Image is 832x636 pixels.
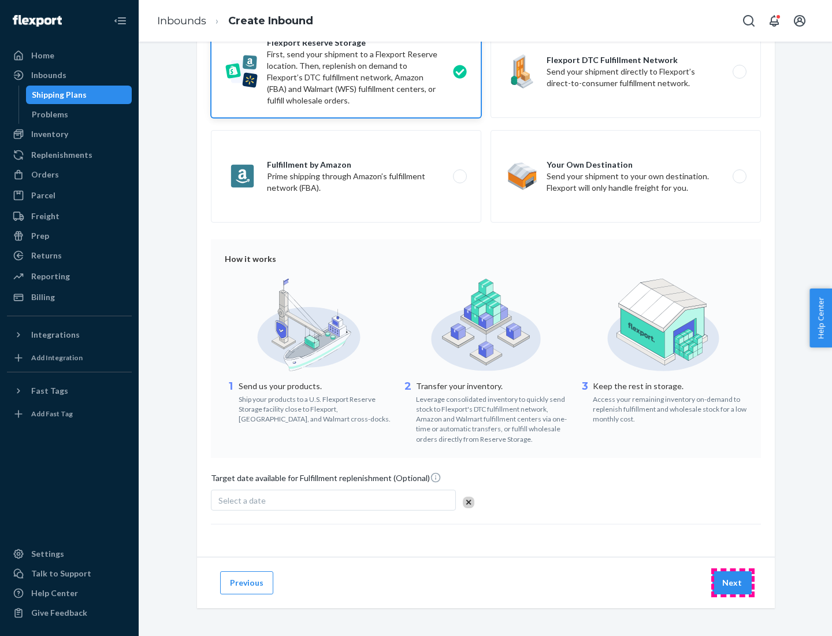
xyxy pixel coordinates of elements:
div: Returns [31,250,62,261]
a: Help Center [7,584,132,602]
a: Create Inbound [228,14,313,27]
a: Settings [7,545,132,563]
button: Open account menu [788,9,811,32]
div: Replenishments [31,149,92,161]
a: Inbounds [157,14,206,27]
a: Shipping Plans [26,86,132,104]
div: Integrations [31,329,80,341]
div: Orders [31,169,59,180]
div: Settings [31,548,64,560]
button: Open notifications [763,9,786,32]
div: Prep [31,230,49,242]
div: Access your remaining inventory on-demand to replenish fulfillment and wholesale stock for a low ... [593,392,747,424]
div: Give Feedback [31,607,87,619]
div: Talk to Support [31,568,91,579]
div: Home [31,50,54,61]
span: Target date available for Fulfillment replenishment (Optional) [211,472,441,489]
button: Previous [220,571,273,594]
div: 2 [402,379,414,444]
div: Help Center [31,587,78,599]
a: Inbounds [7,66,132,84]
img: Flexport logo [13,15,62,27]
div: How it works [225,253,747,265]
div: Reporting [31,271,70,282]
div: Problems [32,109,68,120]
span: Select a date [218,496,266,505]
p: Keep the rest in storage. [593,380,747,392]
a: Add Integration [7,349,132,367]
ol: breadcrumbs [148,4,322,38]
div: Inbounds [31,69,66,81]
div: 3 [579,379,590,424]
button: Help Center [809,289,832,347]
button: Give Feedback [7,604,132,622]
div: Add Integration [31,353,83,363]
button: Integrations [7,326,132,344]
a: Add Fast Tag [7,405,132,423]
button: Close Navigation [109,9,132,32]
a: Problems [26,105,132,124]
a: Orders [7,165,132,184]
button: Open Search Box [737,9,760,32]
div: Leverage consolidated inventory to quickly send stock to Flexport's DTC fulfillment network, Amaz... [416,392,570,444]
div: Parcel [31,190,55,201]
div: Ship your products to a U.S. Flexport Reserve Storage facility close to Flexport, [GEOGRAPHIC_DAT... [239,392,393,424]
div: Add Fast Tag [31,409,73,419]
p: Send us your products. [239,380,393,392]
a: Replenishments [7,146,132,164]
div: Freight [31,210,60,222]
a: Parcel [7,186,132,205]
a: Reporting [7,267,132,286]
a: Prep [7,227,132,245]
a: Freight [7,207,132,225]
button: Next [712,571,752,594]
a: Returns [7,246,132,265]
button: Fast Tags [7,382,132,400]
div: Inventory [31,128,68,140]
p: Transfer your inventory. [416,380,570,392]
a: Home [7,46,132,65]
div: 1 [225,379,236,424]
a: Billing [7,288,132,306]
div: Fast Tags [31,385,68,397]
a: Talk to Support [7,564,132,583]
a: Inventory [7,125,132,143]
div: Shipping Plans [32,89,87,101]
div: Billing [31,291,55,303]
